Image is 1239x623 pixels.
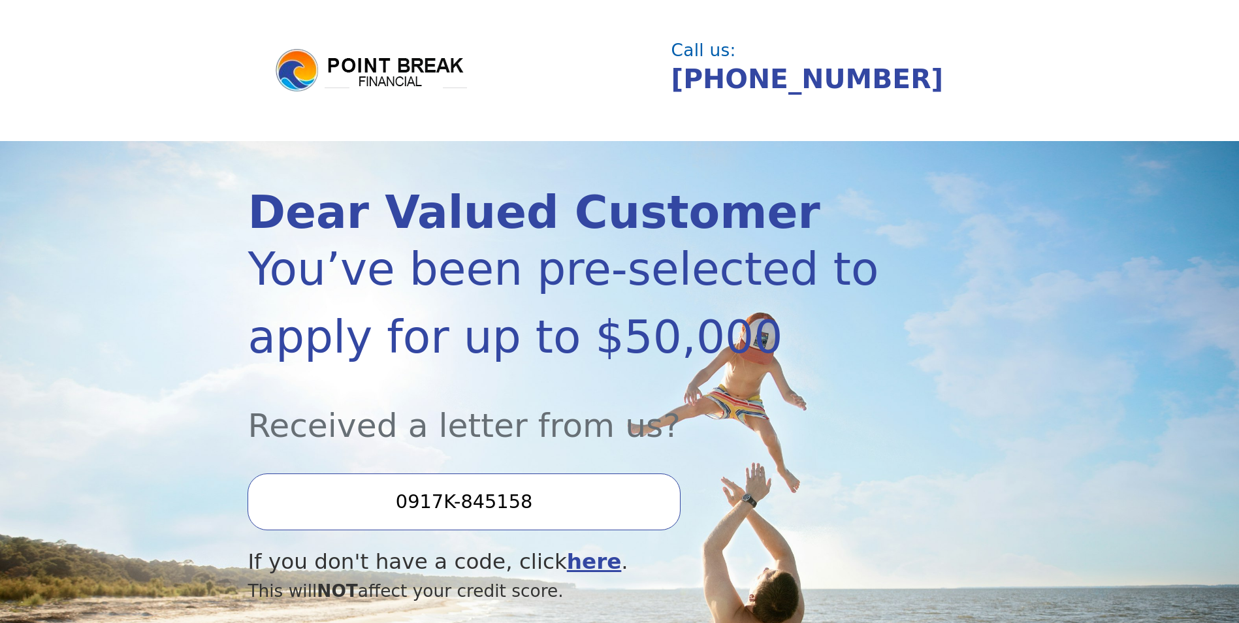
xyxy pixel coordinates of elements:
div: This will affect your credit score. [248,578,879,604]
div: Dear Valued Customer [248,190,879,235]
img: logo.png [274,47,470,94]
div: If you don't have a code, click . [248,546,879,578]
a: [PHONE_NUMBER] [671,63,944,95]
a: here [567,549,622,574]
div: Received a letter from us? [248,371,879,450]
input: Enter your Offer Code: [248,473,680,530]
div: Call us: [671,42,981,59]
div: You’ve been pre-selected to apply for up to $50,000 [248,235,879,371]
span: NOT [317,581,358,601]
